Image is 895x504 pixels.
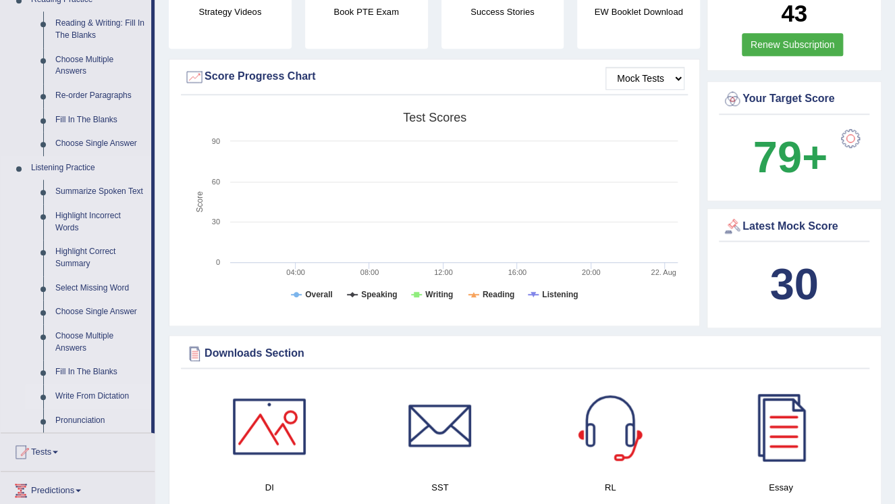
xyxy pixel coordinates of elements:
h4: EW Booklet Download [577,5,700,19]
tspan: Writing [425,290,453,299]
div: Score Progress Chart [184,67,684,87]
text: 16:00 [508,268,526,276]
a: Tests [1,433,155,467]
text: 30 [212,218,220,226]
a: Choose Single Answer [49,300,151,324]
a: Write From Dictation [49,384,151,409]
tspan: Score [194,191,204,213]
a: Highlight Correct Summary [49,240,151,276]
text: 60 [212,178,220,186]
b: 79+ [753,132,827,182]
tspan: Test scores [403,111,466,124]
h4: SST [362,480,519,495]
h4: Strategy Videos [169,5,292,19]
a: Listening Practice [25,156,151,180]
div: Downloads Section [184,343,866,363]
h4: RL [532,480,689,495]
a: Pronunciation [49,409,151,433]
tspan: Overall [305,290,333,299]
text: 12:00 [434,268,453,276]
tspan: Reading [483,290,514,299]
a: Fill In The Blanks [49,108,151,132]
a: Re-order Paragraphs [49,84,151,108]
tspan: 22. Aug [651,268,676,276]
a: Summarize Spoken Text [49,180,151,204]
b: 30 [769,259,818,309]
h4: Essay [703,480,860,495]
h4: Success Stories [441,5,564,19]
a: Choose Multiple Answers [49,324,151,360]
a: Choose Single Answer [49,132,151,156]
text: 08:00 [360,268,379,276]
h4: DI [191,480,348,495]
a: Renew Subscription [742,33,844,56]
a: Highlight Incorrect Words [49,204,151,240]
a: Choose Multiple Answers [49,48,151,84]
h4: Book PTE Exam [305,5,428,19]
a: Fill In The Blanks [49,360,151,384]
a: Reading & Writing: Fill In The Blanks [49,11,151,47]
text: 04:00 [286,268,305,276]
div: Your Target Score [722,89,866,109]
text: 90 [212,137,220,145]
div: Latest Mock Score [722,216,866,236]
a: Select Missing Word [49,276,151,301]
tspan: Speaking [361,290,397,299]
tspan: Listening [542,290,578,299]
text: 20:00 [582,268,601,276]
text: 0 [216,258,220,266]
